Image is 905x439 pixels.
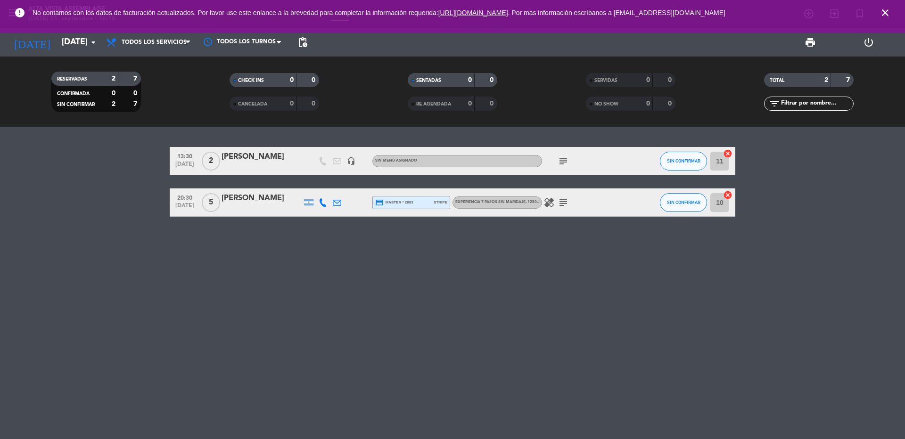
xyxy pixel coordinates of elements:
span: [DATE] [173,161,197,172]
i: credit_card [375,198,384,207]
strong: 0 [490,100,495,107]
strong: 0 [290,77,294,83]
span: master * 2883 [375,198,413,207]
span: 20:30 [173,192,197,203]
strong: 7 [133,75,139,82]
strong: 0 [646,100,650,107]
i: [DATE] [7,32,57,53]
span: CONFIRMADA [57,91,90,96]
i: cancel [723,190,732,200]
strong: 0 [312,100,317,107]
span: Sin menú asignado [375,159,417,163]
span: TOTAL [770,78,784,83]
strong: 0 [133,90,139,97]
div: [PERSON_NAME] [222,151,302,163]
span: 2 [202,152,220,171]
span: , 125000 ARS [526,200,550,204]
strong: 0 [668,100,674,107]
strong: 0 [290,100,294,107]
input: Filtrar por nombre... [780,98,853,109]
span: print [805,37,816,48]
span: SENTADAS [416,78,441,83]
strong: 7 [846,77,852,83]
span: Todos los servicios [122,39,187,46]
span: SERVIDAS [594,78,617,83]
strong: 2 [824,77,828,83]
span: 13:30 [173,150,197,161]
i: cancel [723,149,732,158]
a: [URL][DOMAIN_NAME] [438,9,508,16]
span: NO SHOW [594,102,618,106]
button: SIN CONFIRMAR [660,152,707,171]
span: CANCELADA [238,102,267,106]
i: headset_mic [347,157,355,165]
a: . Por más información escríbanos a [EMAIL_ADDRESS][DOMAIN_NAME] [508,9,725,16]
span: SIN CONFIRMAR [667,158,700,163]
div: LOG OUT [839,28,898,57]
i: close [880,7,891,18]
span: SIN CONFIRMAR [57,102,95,107]
span: 5 [202,193,220,212]
i: subject [558,197,569,208]
span: Experiencia 7 pasos sin maridaje [455,200,550,204]
strong: 0 [468,100,472,107]
strong: 7 [133,101,139,107]
strong: 2 [112,101,115,107]
div: [PERSON_NAME] [222,192,302,204]
i: subject [558,155,569,167]
span: SIN CONFIRMAR [667,200,700,205]
i: filter_list [769,98,780,109]
span: [DATE] [173,203,197,213]
strong: 0 [112,90,115,97]
i: error [14,7,25,18]
strong: 2 [112,75,115,82]
strong: 0 [490,77,495,83]
span: No contamos con los datos de facturación actualizados. Por favor use este enlance a la brevedad p... [33,9,725,16]
span: RESERVADAS [57,77,87,81]
strong: 0 [646,77,650,83]
span: RE AGENDADA [416,102,451,106]
button: SIN CONFIRMAR [660,193,707,212]
strong: 0 [312,77,317,83]
i: arrow_drop_down [88,37,99,48]
span: CHECK INS [238,78,264,83]
strong: 0 [668,77,674,83]
i: healing [543,197,555,208]
strong: 0 [468,77,472,83]
span: pending_actions [297,37,308,48]
span: stripe [434,199,447,205]
i: power_settings_new [863,37,874,48]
